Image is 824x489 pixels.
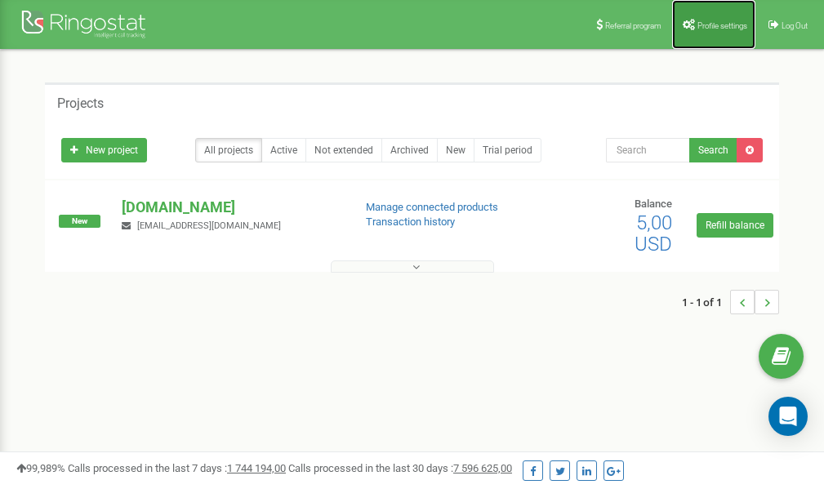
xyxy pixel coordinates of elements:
[768,397,808,436] div: Open Intercom Messenger
[16,462,65,474] span: 99,989%
[474,138,541,162] a: Trial period
[453,462,512,474] u: 7 596 625,00
[697,21,747,30] span: Profile settings
[782,21,808,30] span: Log Out
[288,462,512,474] span: Calls processed in the last 30 days :
[689,138,737,162] button: Search
[366,201,498,213] a: Manage connected products
[261,138,306,162] a: Active
[137,220,281,231] span: [EMAIL_ADDRESS][DOMAIN_NAME]
[682,290,730,314] span: 1 - 1 of 1
[61,138,147,162] a: New project
[57,96,104,111] h5: Projects
[606,138,690,162] input: Search
[381,138,438,162] a: Archived
[366,216,455,228] a: Transaction history
[195,138,262,162] a: All projects
[305,138,382,162] a: Not extended
[697,213,773,238] a: Refill balance
[605,21,661,30] span: Referral program
[682,273,779,331] nav: ...
[437,138,474,162] a: New
[635,211,672,256] span: 5,00 USD
[635,198,672,210] span: Balance
[59,215,100,228] span: New
[122,197,339,218] p: [DOMAIN_NAME]
[68,462,286,474] span: Calls processed in the last 7 days :
[227,462,286,474] u: 1 744 194,00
